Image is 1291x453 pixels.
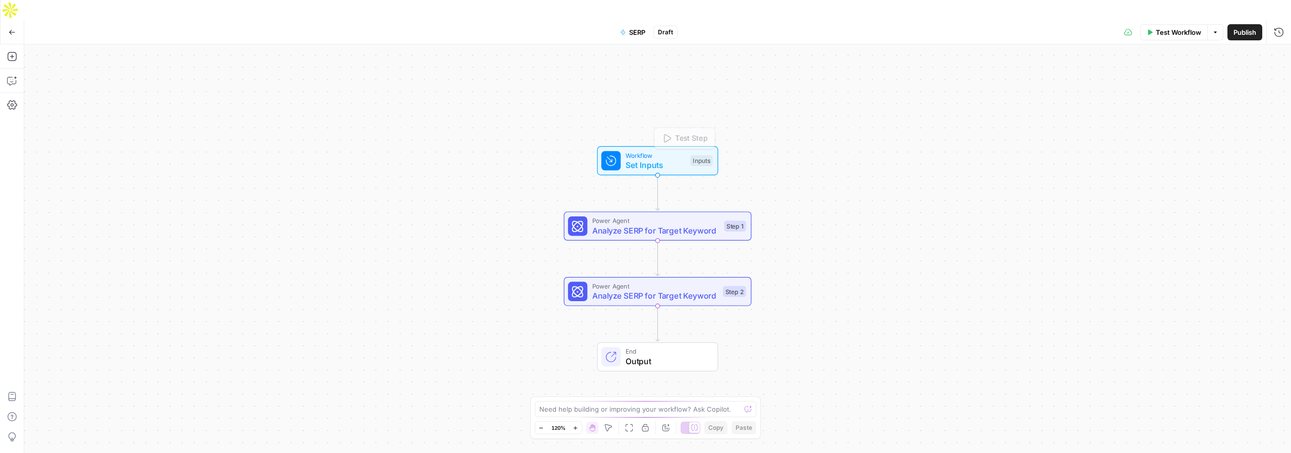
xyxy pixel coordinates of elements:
[704,421,727,434] button: Copy
[656,241,659,276] g: Edge from step_1 to step_2
[626,347,708,356] span: End
[564,211,752,241] div: Power AgentAnalyze SERP for Target KeywordStep 1
[1227,24,1262,40] button: Publish
[1233,27,1256,37] span: Publish
[592,216,719,225] span: Power Agent
[1156,27,1201,37] span: Test Workflow
[564,277,752,306] div: Power AgentAnalyze SERP for Target KeywordStep 2
[675,133,707,144] span: Test Step
[626,150,686,160] span: Workflow
[592,281,718,291] span: Power Agent
[626,355,708,367] span: Output
[592,224,719,237] span: Analyze SERP for Target Keyword
[564,146,752,176] div: WorkflowSet InputsInputsTest Step
[708,423,723,432] span: Copy
[656,175,659,210] g: Edge from start to step_1
[723,286,746,297] div: Step 2
[564,343,752,372] div: EndOutput
[1140,24,1207,40] button: Test Workflow
[657,131,712,146] button: Test Step
[690,155,712,166] div: Inputs
[592,290,718,302] span: Analyze SERP for Target Keyword
[724,220,746,232] div: Step 1
[551,424,566,432] span: 120%
[732,421,756,434] button: Paste
[629,27,645,37] span: SERP
[626,159,686,171] span: Set Inputs
[658,28,673,37] span: Draft
[614,24,651,40] button: SERP
[656,306,659,342] g: Edge from step_2 to end
[736,423,752,432] span: Paste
